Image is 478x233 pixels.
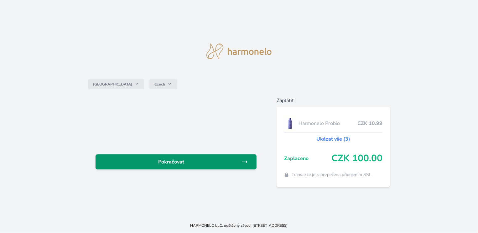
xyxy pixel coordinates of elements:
[206,44,272,59] img: logo.svg
[299,120,357,127] span: Harmonelo Probio
[316,135,350,143] a: Ukázat vše (3)
[149,79,177,89] button: Czech
[93,82,132,87] span: [GEOGRAPHIC_DATA]
[88,79,144,89] button: [GEOGRAPHIC_DATA]
[96,154,257,169] a: Pokračovat
[101,158,242,166] span: Pokračovat
[284,116,296,131] img: CLEAN_PROBIO_se_stinem_x-lo.jpg
[292,172,371,178] span: Transakce je zabezpečena připojením SSL
[284,155,331,162] span: Zaplaceno
[277,97,390,104] h6: Zaplatit
[331,153,382,164] span: CZK 100.00
[357,120,382,127] span: CZK 10.99
[154,82,165,87] span: Czech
